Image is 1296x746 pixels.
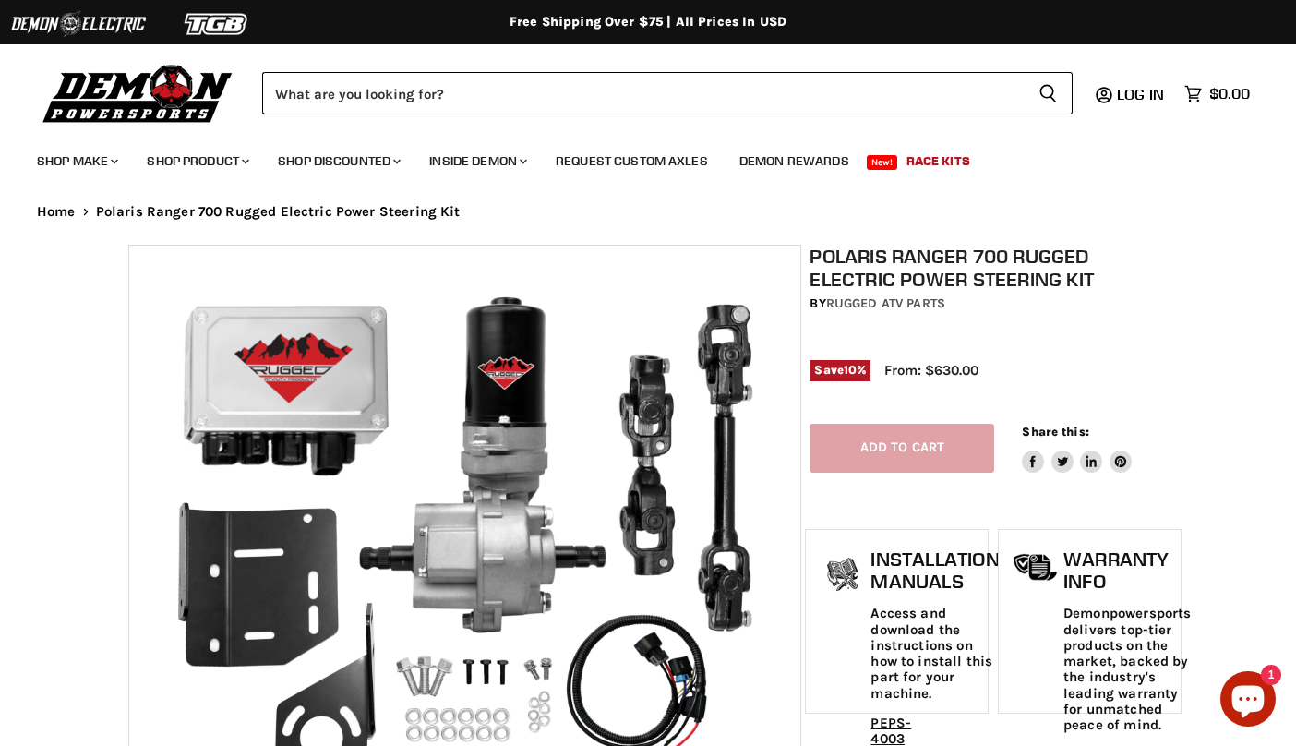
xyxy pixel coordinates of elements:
a: Home [37,204,76,220]
p: Demonpowersports delivers top-tier products on the market, backed by the industry's leading warra... [1063,606,1191,733]
a: $0.00 [1175,80,1259,107]
span: $0.00 [1209,85,1250,102]
img: Demon Powersports [37,60,239,126]
a: Shop Make [23,142,129,180]
div: by [810,294,1176,314]
img: Demon Electric Logo 2 [9,6,148,42]
a: Race Kits [893,142,984,180]
h1: Installation Manuals [870,548,999,592]
a: Request Custom Axles [542,142,722,180]
h1: Warranty Info [1063,548,1191,592]
input: Search [262,72,1024,114]
a: Shop Product [133,142,260,180]
button: Search [1024,72,1073,114]
img: warranty-icon.png [1013,553,1059,582]
a: Demon Rewards [726,142,863,180]
span: Polaris Ranger 700 Rugged Electric Power Steering Kit [96,204,461,220]
span: From: $630.00 [884,362,978,379]
a: Inside Demon [415,142,538,180]
aside: Share this: [1022,424,1132,473]
a: Log in [1109,86,1175,102]
span: Save % [810,360,870,380]
span: 10 [844,363,857,377]
img: install_manual-icon.png [820,553,866,599]
ul: Main menu [23,135,1245,180]
span: New! [867,155,898,170]
p: Access and download the instructions on how to install this part for your machine. [870,606,999,702]
img: TGB Logo 2 [148,6,286,42]
form: Product [262,72,1073,114]
span: Log in [1117,85,1164,103]
inbox-online-store-chat: Shopify online store chat [1215,671,1281,731]
a: Rugged ATV Parts [826,295,945,311]
a: Shop Discounted [264,142,412,180]
h1: Polaris Ranger 700 Rugged Electric Power Steering Kit [810,245,1176,291]
span: Share this: [1022,425,1088,439]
